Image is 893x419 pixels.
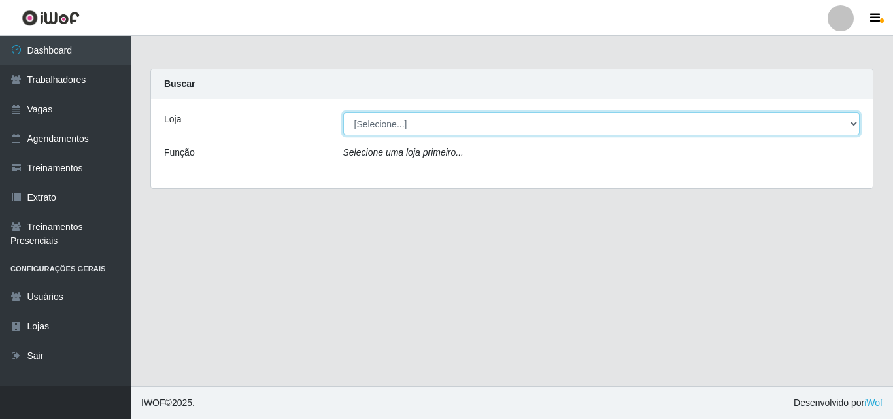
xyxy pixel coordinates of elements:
[141,396,195,410] span: © 2025 .
[794,396,883,410] span: Desenvolvido por
[141,397,165,408] span: IWOF
[22,10,80,26] img: CoreUI Logo
[343,147,463,158] i: Selecione uma loja primeiro...
[864,397,883,408] a: iWof
[164,112,181,126] label: Loja
[164,146,195,159] label: Função
[164,78,195,89] strong: Buscar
